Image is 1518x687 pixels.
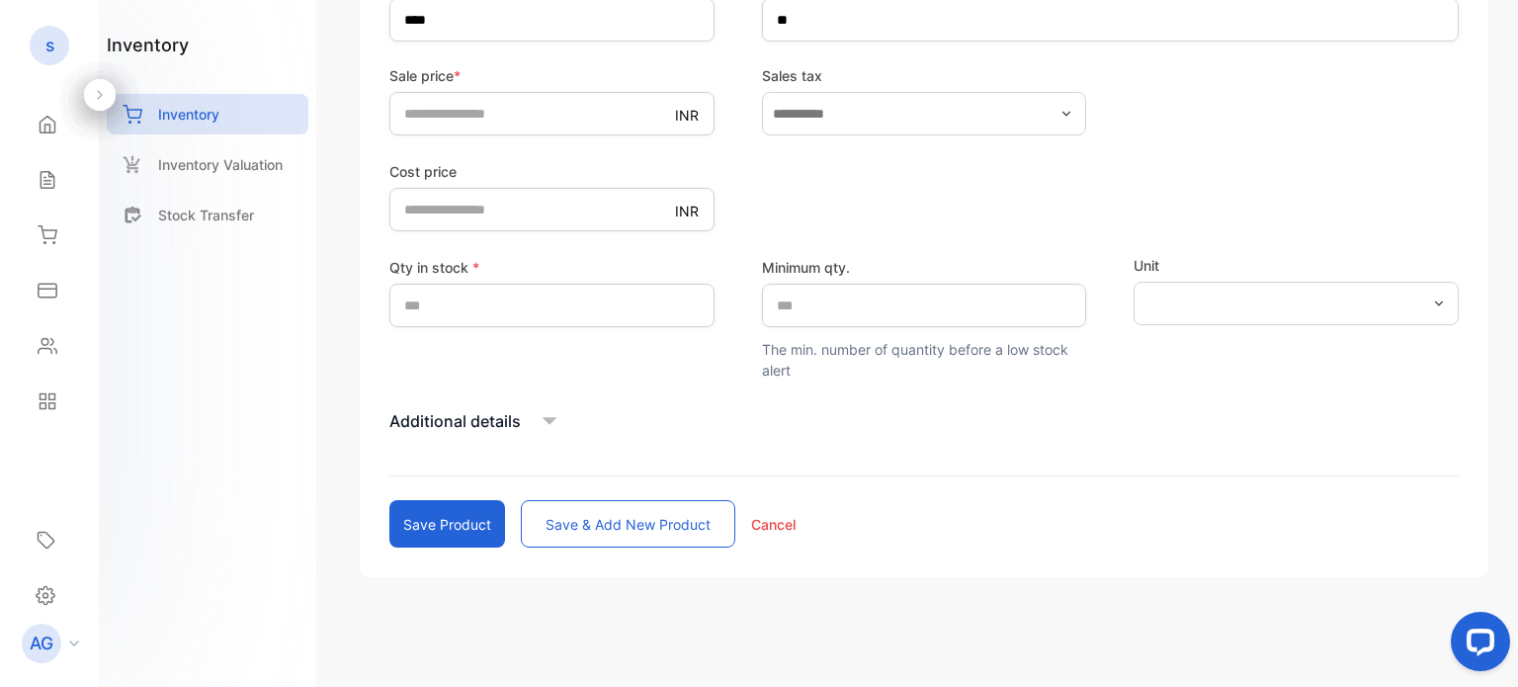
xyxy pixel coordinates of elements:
[1134,255,1459,276] label: Unit
[389,161,715,182] label: Cost price
[751,514,796,535] p: Cancel
[158,205,254,225] p: Stock Transfer
[389,65,715,86] label: Sale price
[762,339,1087,381] p: The min. number of quantity before a low stock alert
[1435,604,1518,687] iframe: LiveChat chat widget
[45,33,54,58] p: s
[762,257,1087,278] label: Minimum qty.
[389,257,715,278] label: Qty in stock
[675,201,699,221] p: INR
[762,65,1087,86] label: Sales tax
[107,195,308,235] a: Stock Transfer
[389,500,505,548] button: Save product
[521,500,735,548] button: Save & add new product
[107,144,308,185] a: Inventory Valuation
[389,409,521,433] p: Additional details
[158,104,219,125] p: Inventory
[158,154,283,175] p: Inventory Valuation
[107,32,189,58] h1: inventory
[30,631,53,656] p: AG
[107,94,308,134] a: Inventory
[675,105,699,126] p: INR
